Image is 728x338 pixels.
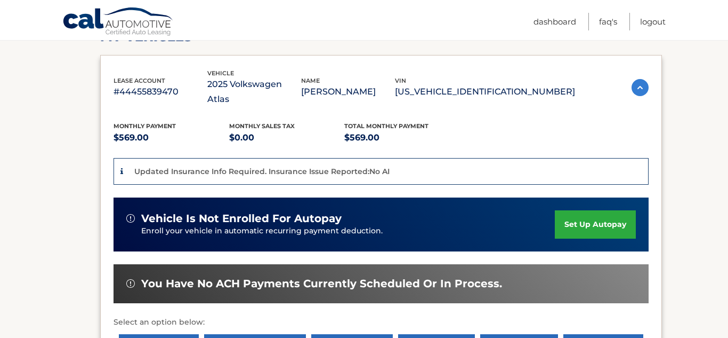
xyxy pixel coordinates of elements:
a: FAQ's [599,13,617,30]
span: lease account [114,77,165,84]
img: accordion-active.svg [632,79,649,96]
p: [US_VEHICLE_IDENTIFICATION_NUMBER] [395,84,575,99]
p: [PERSON_NAME] [301,84,395,99]
p: Updated Insurance Info Required. Insurance Issue Reported:No AI [134,167,390,176]
img: alert-white.svg [126,214,135,223]
p: $569.00 [344,130,460,145]
span: vin [395,77,406,84]
p: $0.00 [229,130,345,145]
p: 2025 Volkswagen Atlas [207,77,301,107]
p: Select an option below: [114,316,649,329]
span: Monthly sales Tax [229,122,295,130]
span: Total Monthly Payment [344,122,428,130]
a: Logout [640,13,666,30]
img: alert-white.svg [126,279,135,288]
span: name [301,77,320,84]
a: Cal Automotive [62,7,174,38]
a: set up autopay [555,210,636,239]
span: vehicle [207,69,234,77]
a: Dashboard [533,13,576,30]
span: vehicle is not enrolled for autopay [141,212,342,225]
p: Enroll your vehicle in automatic recurring payment deduction. [141,225,555,237]
span: You have no ACH payments currently scheduled or in process. [141,277,502,290]
p: $569.00 [114,130,229,145]
p: #44455839470 [114,84,207,99]
span: Monthly Payment [114,122,176,130]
